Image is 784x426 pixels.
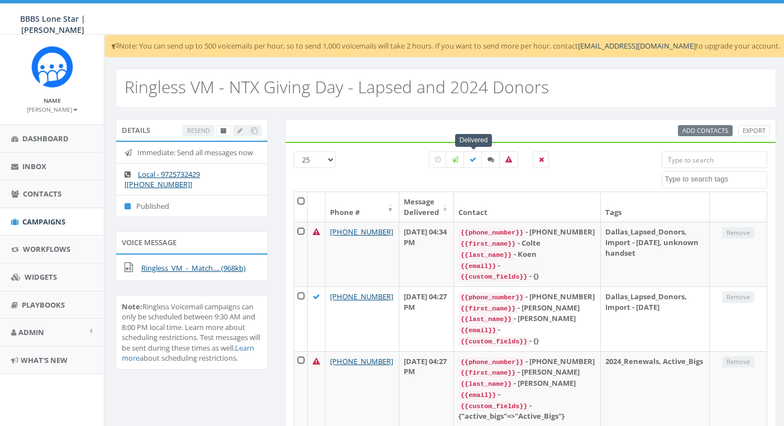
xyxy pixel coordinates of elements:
td: [DATE] 04:34 PM [399,222,454,286]
input: Type to search [662,151,767,168]
span: Playbooks [22,300,65,310]
div: - [PERSON_NAME] [458,367,596,378]
code: {{last_name}} [458,314,514,324]
small: [PERSON_NAME] [27,106,78,113]
a: Ringless_VM_-_Match.... (968kb) [141,263,246,273]
a: [PHONE_NUMBER] [330,291,393,301]
div: Details [116,119,268,141]
div: Delivered [455,134,493,147]
div: - Koen [458,249,596,260]
div: - [PERSON_NAME] [458,303,596,314]
a: Learn more [122,343,254,363]
td: 2024_Renewals, Active_Bigs [601,351,710,426]
div: - {"active_bigs"=>"Active_Bigs"} [458,400,596,422]
div: - {} [458,271,596,282]
label: Replied [481,151,500,168]
code: {{first_name}} [458,368,518,378]
code: {{custom_fields}} [458,272,529,282]
th: Contact [454,192,601,222]
li: Published [116,195,267,217]
div: - [PERSON_NAME] [458,313,596,324]
div: Voice Message [116,231,268,253]
span: BBBS Lone Star | [PERSON_NAME] [20,13,85,35]
th: Phone #: activate to sort column ascending [326,192,399,222]
img: Rally_Corp_Icon_1.png [31,46,73,88]
li: Immediate: Send all messages now [116,142,267,164]
div: - [458,389,596,400]
code: {{phone_number}} [458,357,525,367]
span: Ringless Voicemail campaigns can only be scheduled between 9:30 AM and 8:00 PM local time. Learn ... [122,301,260,363]
i: Immediate: Send all messages now [125,149,137,156]
div: - [458,324,596,336]
span: What's New [21,355,68,365]
label: Removed [533,151,549,168]
code: {{phone_number}} [458,228,525,238]
code: {{phone_number}} [458,293,525,303]
textarea: Search [665,174,767,184]
a: [PHONE_NUMBER] [330,227,393,237]
td: Dallas_Lapsed_Donors, Import - [DATE] [601,286,710,351]
span: Inbox [22,161,46,171]
span: Contacts [23,189,61,199]
a: Local - 9725732429 [[PHONE_NUMBER]] [125,169,200,190]
code: {{email}} [458,261,498,271]
span: Widgets [25,272,57,282]
code: {{first_name}} [458,239,518,249]
h2: Ringless VM - NTX Giving Day - Lapsed and 2024 Donors [125,78,549,96]
td: Dallas_Lapsed_Donors, Import - [DATE], unknown handset [601,222,710,286]
a: [PERSON_NAME] [27,104,78,114]
div: - [PERSON_NAME] [458,378,596,389]
td: [DATE] 04:27 PM [399,351,454,426]
a: [PHONE_NUMBER] [330,356,393,366]
div: - Colte [458,238,596,249]
code: {{last_name}} [458,250,514,260]
code: {{email}} [458,326,498,336]
label: Pending [429,151,447,168]
code: {{custom_fields}} [458,401,529,411]
a: [EMAIL_ADDRESS][DOMAIN_NAME] [578,41,696,51]
label: Bounced [499,151,518,168]
a: Export [738,125,770,137]
th: Message Delivered: activate to sort column ascending [399,192,454,222]
small: Name [44,97,61,104]
span: Archive Campaign [221,126,227,135]
code: {{custom_fields}} [458,337,529,347]
b: Note: [122,301,142,312]
div: - {} [458,336,596,347]
div: - [PHONE_NUMBER] [458,356,596,367]
td: [DATE] 04:27 PM [399,286,454,351]
code: {{email}} [458,390,498,400]
span: Workflows [23,244,70,254]
th: Tags [601,192,710,222]
div: - [PHONE_NUMBER] [458,291,596,303]
code: {{last_name}} [458,379,514,389]
div: - [PHONE_NUMBER] [458,227,596,238]
span: Admin [18,327,44,337]
span: Campaigns [22,217,65,227]
code: {{first_name}} [458,304,518,314]
span: Dashboard [22,133,69,143]
i: Published [125,203,136,210]
div: - [458,260,596,271]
